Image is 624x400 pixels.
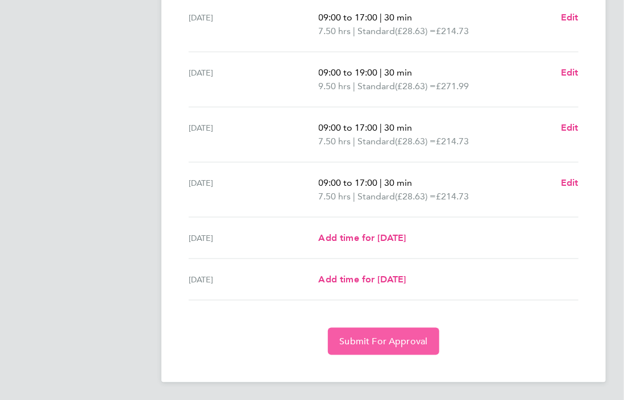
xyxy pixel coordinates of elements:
[353,191,356,202] span: |
[396,81,436,91] span: (£28.63) =
[561,176,579,190] a: Edit
[436,26,469,36] span: £214.73
[319,177,378,188] span: 09:00 to 17:00
[319,26,351,36] span: 7.50 hrs
[319,67,378,78] span: 09:00 to 19:00
[380,12,382,23] span: |
[385,177,413,188] span: 30 min
[189,11,319,38] div: [DATE]
[385,67,413,78] span: 30 min
[561,121,579,135] a: Edit
[353,81,356,91] span: |
[358,190,396,203] span: Standard
[319,274,406,285] span: Add time for [DATE]
[380,177,382,188] span: |
[561,177,579,188] span: Edit
[339,336,427,347] span: Submit For Approval
[396,136,436,147] span: (£28.63) =
[319,191,351,202] span: 7.50 hrs
[319,273,406,286] a: Add time for [DATE]
[561,67,579,78] span: Edit
[436,136,469,147] span: £214.73
[358,80,396,93] span: Standard
[189,231,319,245] div: [DATE]
[396,191,436,202] span: (£28.63) =
[358,24,396,38] span: Standard
[189,273,319,286] div: [DATE]
[328,328,439,355] button: Submit For Approval
[561,11,579,24] a: Edit
[319,232,406,243] span: Add time for [DATE]
[358,135,396,148] span: Standard
[561,122,579,133] span: Edit
[319,81,351,91] span: 9.50 hrs
[396,26,436,36] span: (£28.63) =
[319,136,351,147] span: 7.50 hrs
[385,122,413,133] span: 30 min
[380,67,382,78] span: |
[319,231,406,245] a: Add time for [DATE]
[189,121,319,148] div: [DATE]
[380,122,382,133] span: |
[189,66,319,93] div: [DATE]
[436,191,469,202] span: £214.73
[436,81,469,91] span: £271.99
[385,12,413,23] span: 30 min
[189,176,319,203] div: [DATE]
[319,12,378,23] span: 09:00 to 17:00
[353,136,356,147] span: |
[561,12,579,23] span: Edit
[319,122,378,133] span: 09:00 to 17:00
[561,66,579,80] a: Edit
[353,26,356,36] span: |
